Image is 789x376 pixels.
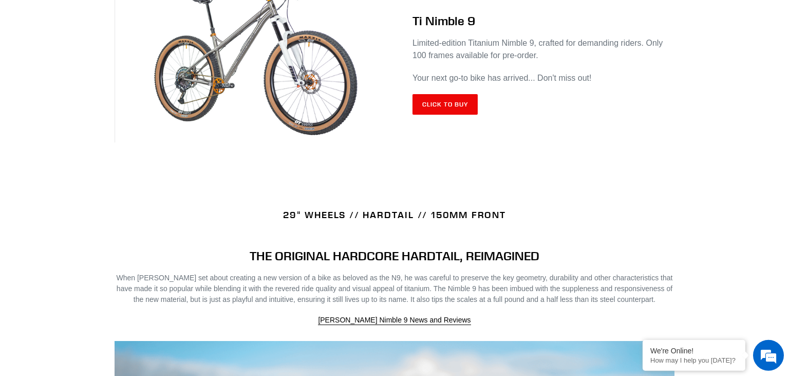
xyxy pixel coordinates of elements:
div: Navigation go back [11,57,27,72]
textarea: Type your message and hit 'Enter' [5,259,196,295]
span: We're online! [60,119,142,223]
a: Click to Buy: TI NIMBLE 9 [412,94,478,115]
div: Chat with us now [69,58,188,71]
div: We're Online! [650,347,738,355]
h4: THE ORIGINAL HARDCORE HARDTAIL, REIMAGINED [115,248,674,263]
img: d_696896380_company_1647369064580_696896380 [33,51,59,77]
h2: Ti Nimble 9 [412,13,674,28]
h4: 29" WHEELS // HARDTAIL // 150MM FRONT [115,209,674,221]
p: How may I help you today? [650,356,738,364]
p: When [PERSON_NAME] set about creating a new version of a bike as beloved as the N9, he was carefu... [115,273,674,305]
p: Your next go-to bike has arrived... Don't miss out! [412,72,674,84]
p: Limited-edition Titanium Nimble 9, crafted for demanding riders. Only 100 frames available for pr... [412,37,674,62]
div: Minimize live chat window [168,5,193,30]
a: [PERSON_NAME] Nimble 9 News and Reviews [318,316,471,325]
